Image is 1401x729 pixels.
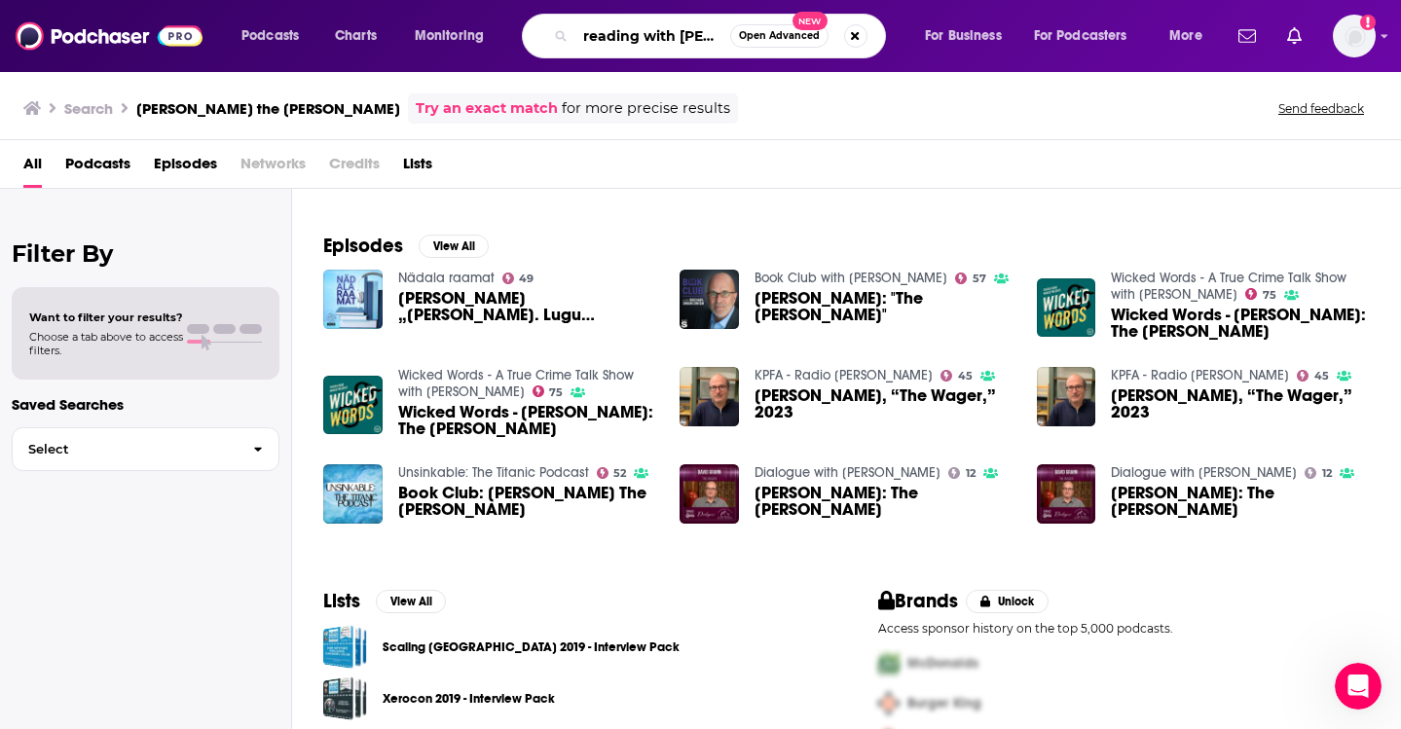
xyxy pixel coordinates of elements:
span: 45 [1314,372,1329,381]
a: David Grann: The Wager [755,485,1014,518]
span: For Business [925,22,1002,50]
a: Charts [322,20,388,52]
a: Podcasts [65,148,130,188]
h3: Search [64,99,113,118]
a: Show notifications dropdown [1231,19,1264,53]
a: Wicked Words - David Grann: The Wager [1111,307,1370,340]
img: David Grann: The Wager [680,464,739,524]
span: [PERSON_NAME]: "The [PERSON_NAME]" [755,290,1014,323]
a: All [23,148,42,188]
a: Lists [403,148,432,188]
a: KPFA - Radio Wolinsky [1111,367,1289,383]
img: Wicked Words - David Grann: The Wager [1037,278,1096,338]
a: Wicked Words - A True Crime Talk Show with Kate Winkler Dawson [1111,270,1346,303]
a: 52 [597,467,627,479]
span: Wicked Words - [PERSON_NAME]: The [PERSON_NAME] [398,404,657,437]
a: KPFA - Radio Wolinsky [755,367,933,383]
a: Try an exact match [416,97,558,120]
a: Scaling [GEOGRAPHIC_DATA] 2019 - Interview Pack [383,637,680,658]
a: Dialogue with Marcia Franklin [1111,464,1297,481]
span: Choose a tab above to access filters. [29,330,183,357]
h2: Episodes [323,234,403,258]
button: View All [376,590,446,613]
a: Book Club with Michael Smerconish [755,270,947,286]
span: [PERSON_NAME], “The Wager,” 2023 [1111,387,1370,420]
a: David Grann: "The Wager" [680,270,739,329]
a: David Grann: "The Wager" [755,290,1014,323]
span: 49 [519,274,534,283]
span: 45 [958,372,973,381]
img: David Grann: The Wager [1037,464,1096,524]
a: David Grann, “The Wager,” 2023 [755,387,1014,420]
a: EpisodesView All [323,234,489,258]
div: Search podcasts, credits, & more... [540,14,904,58]
img: David Grann „Wager. Lugu laevahukust, mässust ja mõrvast" [323,270,383,329]
a: Episodes [154,148,217,188]
span: Book Club: [PERSON_NAME] The [PERSON_NAME] [398,485,657,518]
a: 49 [502,273,535,284]
a: 45 [1297,370,1329,382]
a: David Grann „Wager. Lugu laevahukust, mässust ja mõrvast" [398,290,657,323]
button: View All [419,235,489,258]
a: Wicked Words - David Grann: The Wager [398,404,657,437]
img: Wicked Words - David Grann: The Wager [323,376,383,435]
h2: Lists [323,589,360,613]
button: open menu [1156,20,1227,52]
h2: Brands [878,589,959,613]
a: 75 [533,385,564,397]
span: [PERSON_NAME] „[PERSON_NAME]. Lugu laevahukust, mässust ja mõrvast" [398,290,657,323]
h2: Filter By [12,239,279,268]
a: Scaling New Heights 2019 - Interview Pack [323,625,367,669]
a: David Grann: The Wager [1111,485,1370,518]
span: 57 [973,274,986,283]
span: Burger King [907,695,981,711]
span: 75 [549,388,563,397]
p: Access sponsor history on the top 5,000 podcasts. [878,621,1371,636]
span: Monitoring [415,22,484,50]
span: 52 [613,469,626,478]
span: For Podcasters [1034,22,1127,50]
span: Logged in as anyalola [1333,15,1376,57]
img: Second Pro Logo [870,683,907,723]
a: Xerocon 2019 - Interview Pack [323,676,367,720]
a: Wicked Words - A True Crime Talk Show with Kate Winkler Dawson [398,367,634,400]
button: open menu [228,20,324,52]
a: David Grann, “The Wager,” 2023 [1037,367,1096,426]
span: Want to filter your results? [29,310,183,324]
span: [PERSON_NAME], “The Wager,” 2023 [755,387,1014,420]
span: 75 [1263,291,1276,300]
span: Select [13,443,238,456]
h3: [PERSON_NAME] the [PERSON_NAME] [136,99,400,118]
a: 12 [948,467,976,479]
a: 57 [955,273,986,284]
iframe: Intercom live chat [1335,663,1382,710]
a: Dialogue with Marcia Franklin [755,464,940,481]
button: open menu [911,20,1026,52]
a: ListsView All [323,589,446,613]
button: open menu [1021,20,1156,52]
a: 75 [1245,288,1276,300]
a: 45 [940,370,973,382]
button: Send feedback [1272,100,1370,117]
button: Show profile menu [1333,15,1376,57]
button: Open AdvancedNew [730,24,829,48]
span: Credits [329,148,380,188]
img: Book Club: David Grann's The Wager [323,464,383,524]
span: Wicked Words - [PERSON_NAME]: The [PERSON_NAME] [1111,307,1370,340]
span: More [1169,22,1202,50]
img: User Profile [1333,15,1376,57]
a: 12 [1305,467,1332,479]
button: Unlock [966,590,1049,613]
img: David Grann, “The Wager,” 2023 [680,367,739,426]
